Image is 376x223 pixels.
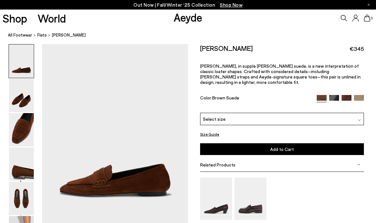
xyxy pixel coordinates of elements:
[220,2,242,8] span: Navigate to /collections/new-in
[37,32,47,38] a: flats
[3,13,27,24] a: Shop
[200,162,235,167] span: Related Products
[9,44,34,78] img: Alfie Suede Loafers - Image 1
[9,79,34,112] img: Alfie Suede Loafers - Image 2
[9,182,34,215] img: Alfie Suede Loafers - Image 5
[8,32,32,38] a: All Footwear
[200,95,312,102] div: Color:
[350,45,364,53] span: €345
[200,63,361,85] span: [PERSON_NAME], in supple [PERSON_NAME] suede, is a new interpretation of classic loafer shapes. C...
[9,147,34,181] img: Alfie Suede Loafers - Image 4
[134,1,242,9] p: Out Now | Fall/Winter ‘25 Collection
[200,143,364,155] button: Add to Cart
[9,113,34,146] img: Alfie Suede Loafers - Image 3
[270,146,294,152] span: Add to Cart
[203,116,226,122] span: Select size
[235,178,266,220] img: Leon Loafers
[200,130,219,138] button: Size Guide
[8,27,376,44] nav: breadcrumb
[370,17,373,20] span: 0
[174,10,202,24] a: Aeyde
[357,163,360,166] img: svg%3E
[38,13,66,24] a: World
[37,32,47,37] span: flats
[364,15,370,22] a: 0
[358,118,361,122] img: svg%3E
[200,178,232,220] img: Gabby Almond-Toe Loafers
[52,32,86,38] span: [PERSON_NAME]
[212,95,239,100] span: Brown Suede
[200,44,253,52] h2: [PERSON_NAME]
